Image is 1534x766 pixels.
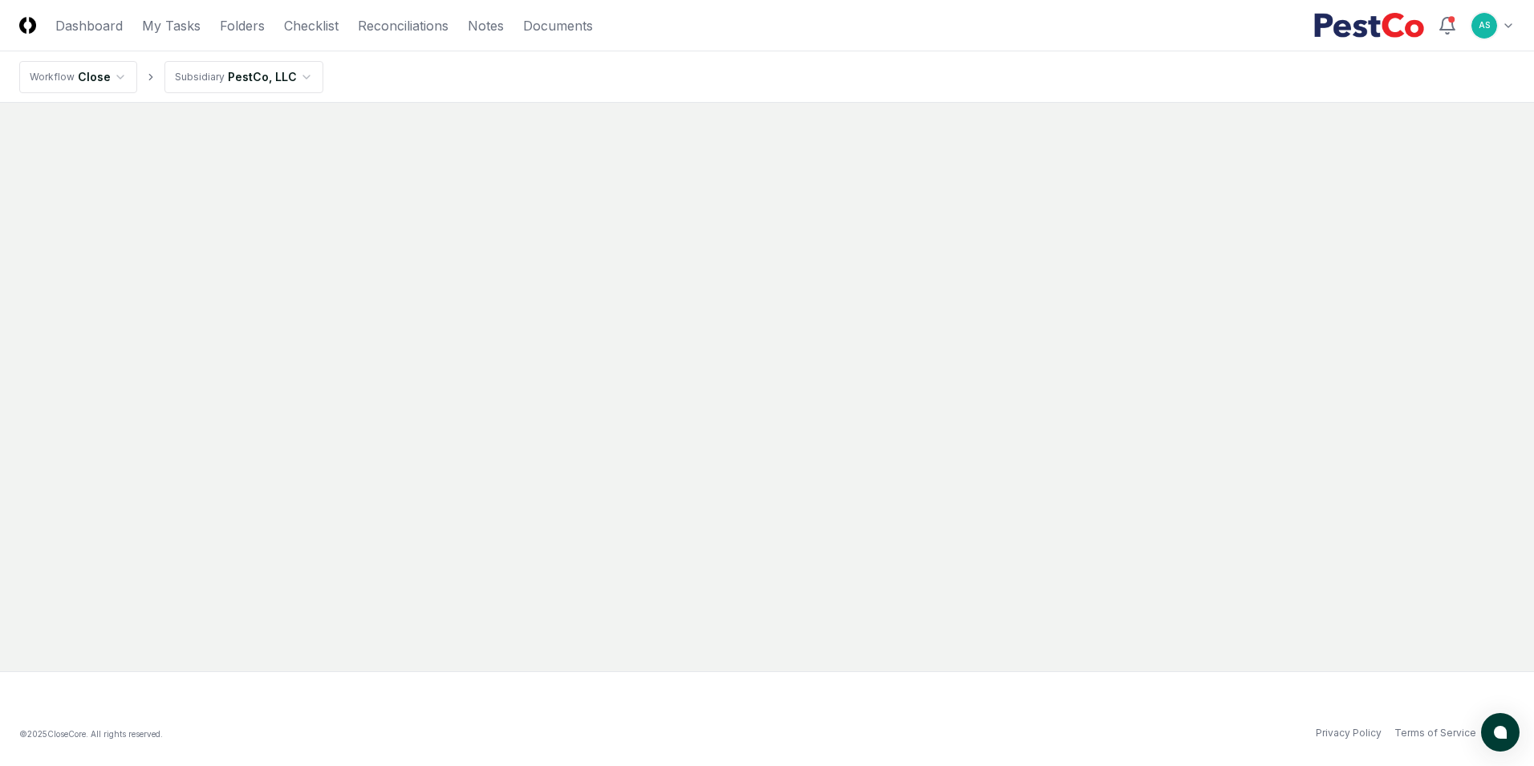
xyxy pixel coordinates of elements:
[523,16,593,35] a: Documents
[175,70,225,84] div: Subsidiary
[1394,726,1476,740] a: Terms of Service
[284,16,339,35] a: Checklist
[142,16,201,35] a: My Tasks
[19,17,36,34] img: Logo
[19,696,140,722] img: logo
[1481,713,1520,752] button: atlas-launcher
[468,16,504,35] a: Notes
[220,16,265,35] a: Folders
[30,70,75,84] div: Workflow
[1479,19,1490,31] span: AS
[1316,726,1382,740] a: Privacy Policy
[55,16,123,35] a: Dashboard
[1470,11,1499,40] button: AS
[19,728,767,740] div: © 2025 CloseCore. All rights reserved.
[1313,13,1425,39] img: PestCo logo
[358,16,448,35] a: Reconciliations
[19,61,323,93] nav: breadcrumb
